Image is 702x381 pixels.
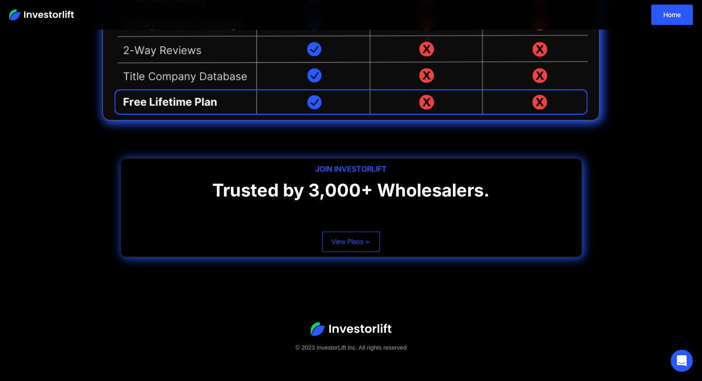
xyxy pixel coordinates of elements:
[671,350,693,372] div: Open Intercom Messenger
[240,232,462,252] form: Email Form
[121,180,582,205] h1: Trusted by 3,000+ Wholesalers.
[651,5,693,25] a: Home
[18,343,684,352] div: © 2023 InvestorLift Inc. All rights reserved
[121,163,582,174] div: JOIN INVESTORLIFT
[322,232,380,252] a: View Plans ➢
[282,209,420,220] iframe: Customer reviews powered by Trustpilot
